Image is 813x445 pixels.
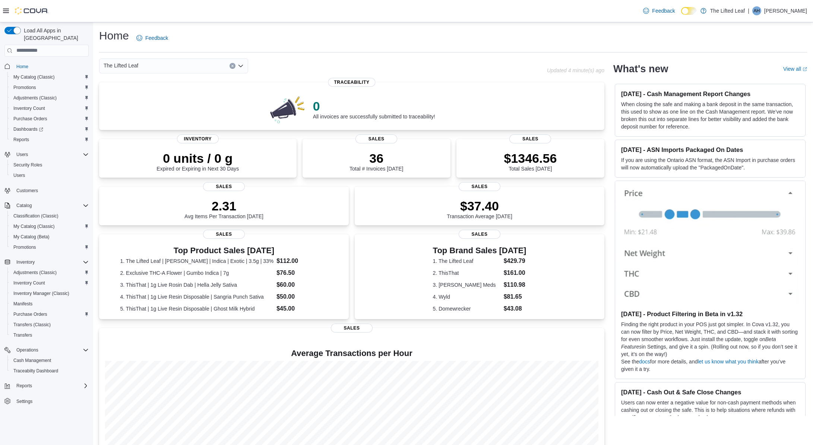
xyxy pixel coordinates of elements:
[10,279,89,287] span: Inventory Count
[10,299,35,308] a: Manifests
[621,90,799,98] h3: [DATE] - Cash Management Report Changes
[184,198,263,213] p: 2.31
[7,114,92,124] button: Purchase Orders
[10,310,89,319] span: Purchase Orders
[13,223,55,229] span: My Catalog (Classic)
[748,6,749,15] p: |
[621,336,776,350] em: Beta Features
[13,346,41,355] button: Operations
[13,116,47,122] span: Purchase Orders
[10,232,89,241] span: My Catalog (Beta)
[313,99,435,120] div: All invoices are successfully submitted to traceability!
[13,213,58,219] span: Classification (Classic)
[238,63,244,69] button: Open list of options
[10,356,54,365] a: Cash Management
[10,331,89,340] span: Transfers
[7,320,92,330] button: Transfers (Classic)
[7,267,92,278] button: Adjustments (Classic)
[13,322,51,328] span: Transfers (Classic)
[10,93,60,102] a: Adjustments (Classic)
[120,269,274,277] dt: 2. Exclusive THC-A Flower | Gumbo Indica | 7g
[355,134,397,143] span: Sales
[7,299,92,309] button: Manifests
[10,114,50,123] a: Purchase Orders
[10,125,89,134] span: Dashboards
[120,257,274,265] dt: 1. The Lifted Leaf | [PERSON_NAME] | Indica | Exotic | 3.5g | 33%
[504,151,557,166] p: $1346.56
[1,61,92,72] button: Home
[504,304,526,313] dd: $43.08
[177,134,219,143] span: Inventory
[13,311,47,317] span: Purchase Orders
[13,162,42,168] span: Security Roles
[13,234,50,240] span: My Catalog (Beta)
[10,222,89,231] span: My Catalog (Classic)
[13,186,89,195] span: Customers
[276,292,328,301] dd: $50.00
[10,289,72,298] a: Inventory Manager (Classic)
[1,185,92,196] button: Customers
[10,73,89,82] span: My Catalog (Classic)
[7,355,92,366] button: Cash Management
[7,93,92,103] button: Adjustments (Classic)
[10,222,58,231] a: My Catalog (Classic)
[10,212,89,220] span: Classification (Classic)
[13,301,32,307] span: Manifests
[13,62,89,71] span: Home
[13,150,31,159] button: Users
[276,280,328,289] dd: $60.00
[328,78,375,87] span: Traceability
[10,320,54,329] a: Transfers (Classic)
[13,105,45,111] span: Inventory Count
[13,280,45,286] span: Inventory Count
[13,258,38,267] button: Inventory
[10,243,39,252] a: Promotions
[10,135,32,144] a: Reports
[433,305,501,312] dt: 5. Domewrecker
[504,268,526,277] dd: $161.00
[621,388,799,396] h3: [DATE] - Cash Out & Safe Close Changes
[621,358,799,373] p: See the for more details, and after you’ve given it a try.
[621,101,799,130] p: When closing the safe and making a bank deposit in the same transaction, this used to show as one...
[10,279,48,287] a: Inventory Count
[447,198,512,213] p: $37.40
[7,288,92,299] button: Inventory Manager (Classic)
[7,221,92,232] button: My Catalog (Classic)
[1,345,92,355] button: Operations
[621,321,799,358] p: Finding the right product in your POS just got simpler. In Cova v1.32, you can now filter by Pric...
[433,281,501,289] dt: 3. [PERSON_NAME] Meds
[184,198,263,219] div: Avg Items Per Transaction [DATE]
[349,151,403,172] div: Total # Invoices [DATE]
[7,134,92,145] button: Reports
[1,200,92,211] button: Catalog
[331,324,373,333] span: Sales
[10,268,89,277] span: Adjustments (Classic)
[13,332,32,338] span: Transfers
[10,310,50,319] a: Purchase Orders
[13,126,43,132] span: Dashboards
[104,61,138,70] span: The Lifted Leaf
[10,104,89,113] span: Inventory Count
[783,66,807,72] a: View allExternal link
[120,293,274,301] dt: 4. ThisThat | 1g Live Resin Disposable | Sangria Punch Sativa
[13,368,58,374] span: Traceabilty Dashboard
[10,356,89,365] span: Cash Management
[710,6,745,15] p: The Lifted Leaf
[459,230,500,239] span: Sales
[13,137,29,143] span: Reports
[156,151,239,172] div: Expired or Expiring in Next 30 Days
[7,330,92,340] button: Transfers
[16,398,32,404] span: Settings
[752,6,761,15] div: Amy Herrera
[16,347,38,353] span: Operations
[1,381,92,391] button: Reports
[7,160,92,170] button: Security Roles
[1,257,92,267] button: Inventory
[13,396,89,406] span: Settings
[10,171,28,180] a: Users
[7,211,92,221] button: Classification (Classic)
[10,160,45,169] a: Security Roles
[1,395,92,406] button: Settings
[13,74,55,80] span: My Catalog (Classic)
